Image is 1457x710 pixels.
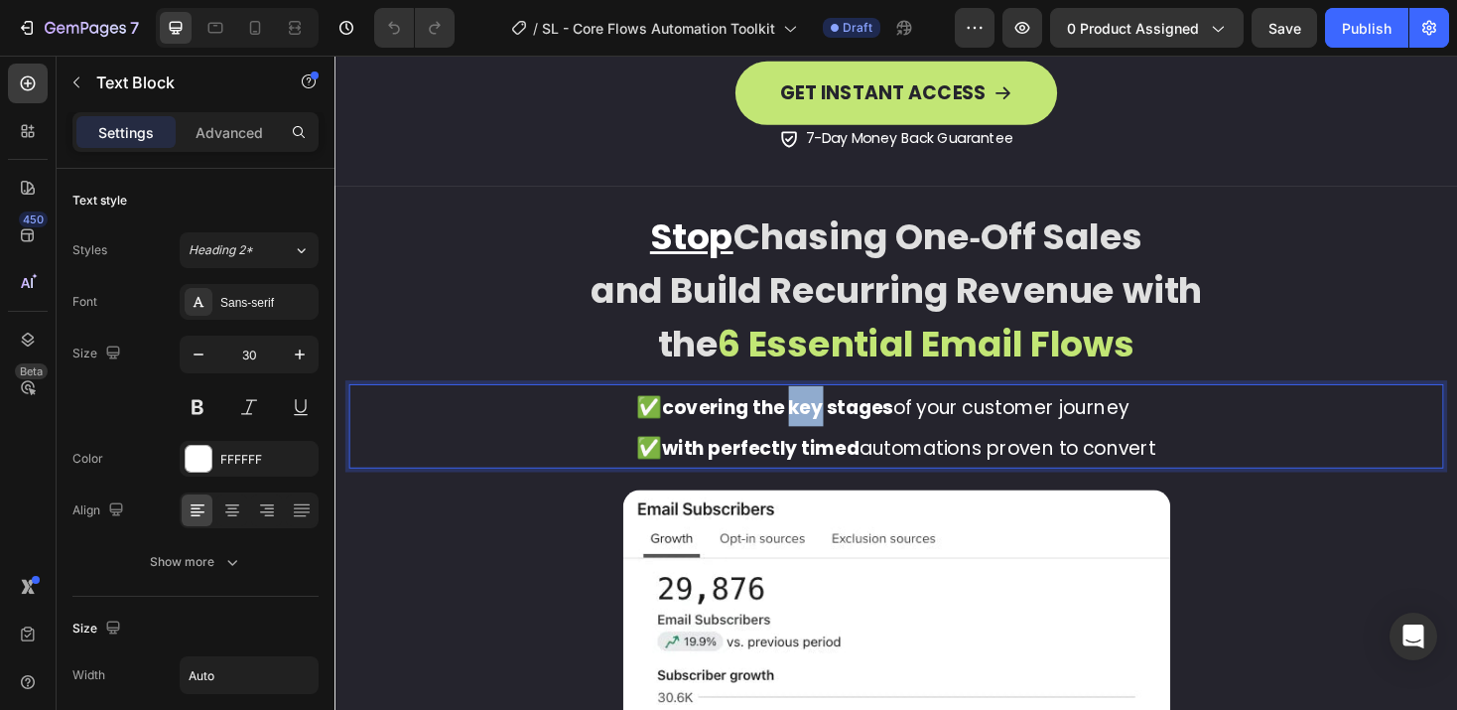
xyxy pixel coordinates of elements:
[321,400,347,431] span: ✅
[343,279,407,332] strong: the
[15,363,48,379] div: Beta
[1342,18,1391,39] div: Publish
[843,19,872,37] span: Draft
[72,293,97,311] div: Font
[220,294,314,312] div: Sans-serif
[189,241,253,259] span: Heading 2*
[96,71,265,94] p: Text Block
[72,241,107,259] div: Styles
[181,657,318,693] input: Auto
[1325,8,1408,48] button: Publish
[347,359,593,387] strong: covering the key stages
[72,666,105,684] div: Width
[407,279,849,332] strong: 6 Essential Email Flows
[196,122,263,143] p: Advanced
[347,402,871,430] span: automations proven to convert
[374,8,455,48] div: Undo/Redo
[180,232,319,268] button: Heading 2*
[72,192,127,210] div: Text style
[220,451,314,469] div: FFFFFF
[72,341,125,367] div: Size
[542,18,775,39] span: SL - Core Flows Automation Toolkit
[1390,613,1437,660] div: Open Intercom Messenger
[72,497,128,524] div: Align
[533,18,538,39] span: /
[347,402,557,430] strong: with perfectly timed
[319,349,873,438] div: Rich Text Editor. Editing area: main
[499,76,721,97] span: 7-Day Money Back Guarantee
[150,552,242,572] div: Show more
[19,212,48,227] div: 450
[321,357,347,388] span: ✅
[423,166,858,218] strong: Chasing One‑Off Sales
[8,8,148,48] button: 7
[272,222,920,275] strong: and Build Recurring Revenue with
[1252,8,1317,48] button: Save
[72,616,125,642] div: Size
[130,16,139,40] p: 7
[98,122,154,143] p: Settings
[1067,18,1199,39] span: 0 product assigned
[347,359,843,387] span: of your customer journey
[1268,20,1301,37] span: Save
[334,166,423,218] u: Stop
[1050,8,1244,48] button: 0 product assigned
[334,56,1457,710] iframe: Design area
[72,450,103,468] div: Color
[72,544,319,580] button: Show more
